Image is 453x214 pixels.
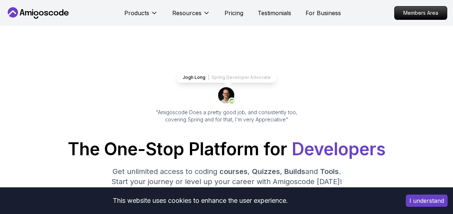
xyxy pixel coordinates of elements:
h1: The One-Stop Platform for [6,141,447,158]
span: Quizzes [252,167,280,176]
a: Pricing [225,9,243,17]
div: This website uses cookies to enhance the user experience. [5,193,395,209]
span: Builds [284,167,305,176]
p: Get unlimited access to coding , , and . Start your journey or level up your career with Amigosco... [106,166,348,187]
button: Accept cookies [406,195,448,207]
a: Testimonials [258,9,291,17]
a: Members Area [394,6,447,20]
p: Spring Developer Advocate [212,75,271,80]
span: Tools [320,167,339,176]
span: Developers [292,138,386,160]
a: For Business [306,9,341,17]
p: Jogh Long [183,75,205,80]
span: courses [219,167,248,176]
img: josh long [218,87,235,104]
button: Products [124,9,158,23]
p: Resources [172,9,201,17]
p: Members Area [395,6,447,19]
p: "Amigoscode Does a pretty good job, and consistently too, covering Spring and for that, I'm very ... [146,109,307,123]
button: Resources [172,9,210,23]
p: Products [124,9,149,17]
